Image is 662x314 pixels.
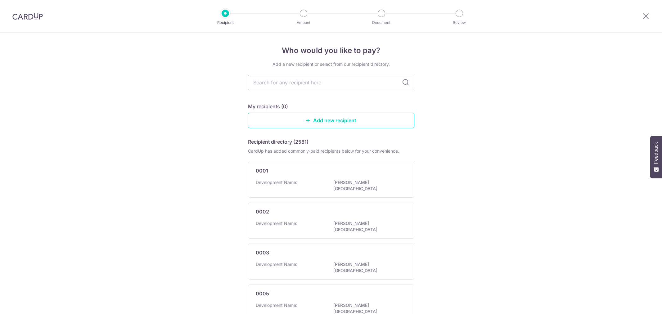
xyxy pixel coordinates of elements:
span: Feedback [653,142,659,164]
p: [PERSON_NAME][GEOGRAPHIC_DATA] [333,261,403,274]
p: Review [436,20,482,26]
p: Development Name: [256,179,297,186]
div: Add a new recipient or select from our recipient directory. [248,61,414,67]
p: [PERSON_NAME][GEOGRAPHIC_DATA] [333,220,403,233]
p: [PERSON_NAME][GEOGRAPHIC_DATA] [333,179,403,192]
p: 0003 [256,249,269,256]
p: Recipient [202,20,248,26]
p: Development Name: [256,302,297,308]
p: 0005 [256,290,269,297]
p: Development Name: [256,220,297,227]
a: Add new recipient [248,113,414,128]
input: Search for any recipient here [248,75,414,90]
p: Amount [281,20,326,26]
p: 0002 [256,208,269,215]
h5: My recipients (0) [248,103,288,110]
h5: Recipient directory (2581) [248,138,308,146]
p: Document [358,20,404,26]
p: Development Name: [256,261,297,267]
p: 0001 [256,167,268,174]
button: Feedback - Show survey [650,136,662,178]
img: CardUp [12,12,43,20]
div: CardUp has added commonly-paid recipients below for your convenience. [248,148,414,154]
iframe: Opens a widget where you can find more information [622,295,656,311]
h4: Who would you like to pay? [248,45,414,56]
